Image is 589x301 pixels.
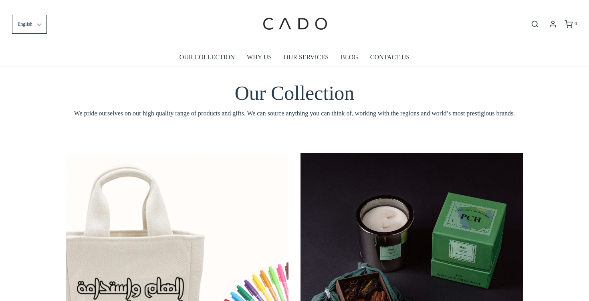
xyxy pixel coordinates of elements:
button: Open search bar [528,20,542,28]
button: English [12,15,47,34]
a: 0 [564,20,577,28]
span: English [18,20,32,28]
span: 0 [575,21,577,26]
img: cadogifting [260,6,329,42]
a: CONTACT US [370,48,409,67]
a: BLOG [341,48,358,67]
a: OUR COLLECTION [180,48,235,67]
span: Our Collection [235,82,355,104]
span: We pride ourselves on our high quality range of products and gifts. We can source anything you ca... [66,108,523,119]
a: OUR SERVICES [284,48,329,67]
a: WHY US [247,48,272,67]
